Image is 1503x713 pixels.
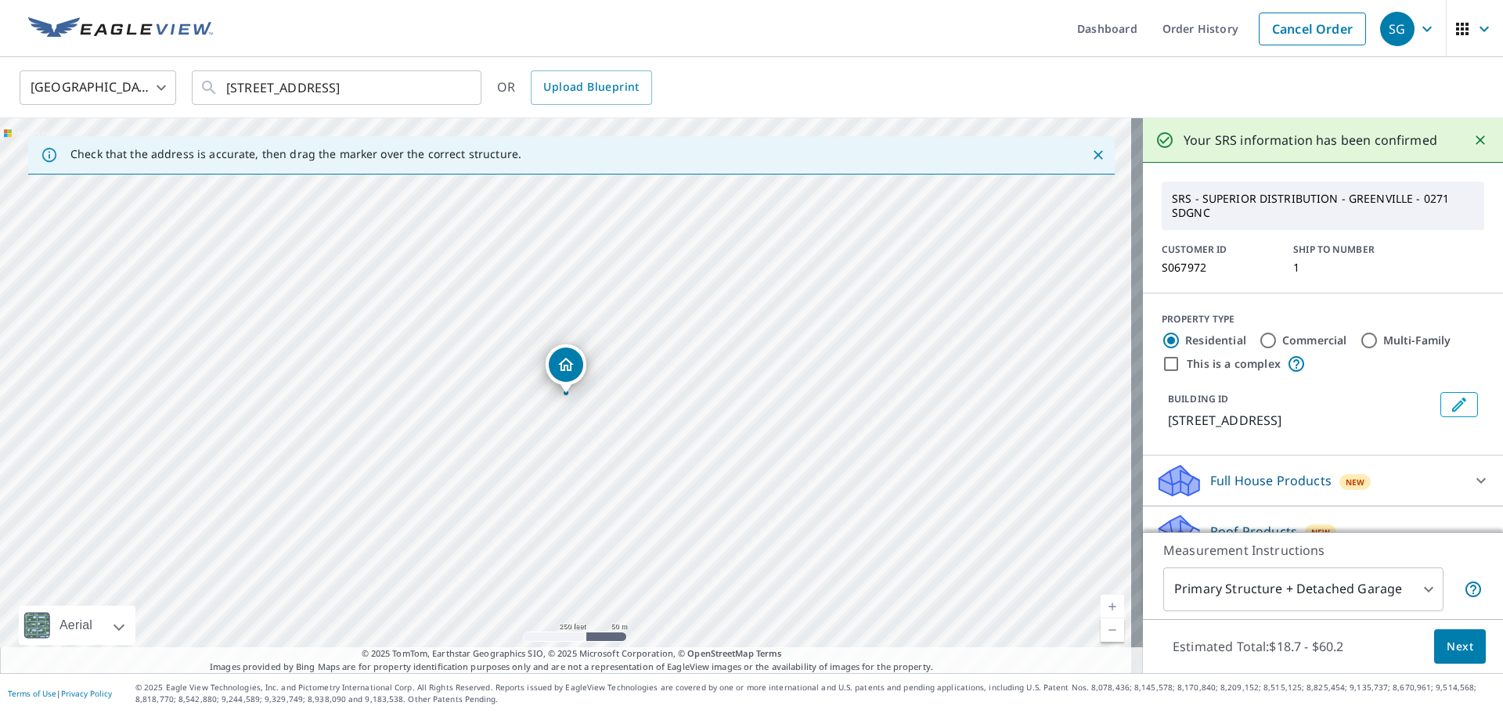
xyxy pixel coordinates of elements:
[135,682,1495,705] p: © 2025 Eagle View Technologies, Inc. and Pictometry International Corp. All Rights Reserved. Repo...
[70,147,521,161] p: Check that the address is accurate, then drag the marker over the correct structure.
[1101,595,1124,618] a: Current Level 17, Zoom In
[687,647,753,659] a: OpenStreetMap
[1470,130,1490,150] button: Close
[1434,629,1486,664] button: Next
[546,344,586,393] div: Dropped pin, building 1, Residential property, 128 Perquimans Ct Hertford, NC 27944
[1210,471,1332,490] p: Full House Products
[1259,13,1366,45] a: Cancel Order
[1293,243,1406,257] p: SHIP TO NUMBER
[1155,513,1490,574] div: Roof ProductsNewPremium with Regular Delivery
[1166,185,1480,226] p: SRS - SUPERIOR DISTRIBUTION - GREENVILLE - 0271 SDGNC
[1282,333,1347,348] label: Commercial
[1311,526,1331,538] span: New
[226,66,449,110] input: Search by address or latitude-longitude
[1088,145,1108,165] button: Close
[1293,261,1406,274] p: 1
[55,606,97,645] div: Aerial
[8,688,56,699] a: Terms of Use
[1440,392,1478,417] button: Edit building 1
[1464,580,1483,599] span: Your report will include the primary structure and a detached garage if one exists.
[61,688,112,699] a: Privacy Policy
[1101,618,1124,642] a: Current Level 17, Zoom Out
[8,689,112,698] p: |
[19,606,135,645] div: Aerial
[1162,261,1274,274] p: S067972
[1346,476,1365,488] span: New
[497,70,652,105] div: OR
[1160,629,1356,664] p: Estimated Total: $18.7 - $60.2
[1163,541,1483,560] p: Measurement Instructions
[543,77,639,97] span: Upload Blueprint
[1162,243,1274,257] p: CUSTOMER ID
[1447,637,1473,657] span: Next
[1185,333,1246,348] label: Residential
[1155,462,1490,499] div: Full House ProductsNew
[1168,411,1434,430] p: [STREET_ADDRESS]
[1184,131,1437,149] p: Your SRS information has been confirmed
[1168,392,1228,405] p: BUILDING ID
[531,70,651,105] a: Upload Blueprint
[362,647,782,661] span: © 2025 TomTom, Earthstar Geographics SIO, © 2025 Microsoft Corporation, ©
[1163,567,1444,611] div: Primary Structure + Detached Garage
[28,17,213,41] img: EV Logo
[1383,333,1451,348] label: Multi-Family
[1162,312,1484,326] div: PROPERTY TYPE
[756,647,782,659] a: Terms
[1210,522,1297,541] p: Roof Products
[1380,12,1415,46] div: SG
[1187,356,1281,372] label: This is a complex
[20,66,176,110] div: [GEOGRAPHIC_DATA]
